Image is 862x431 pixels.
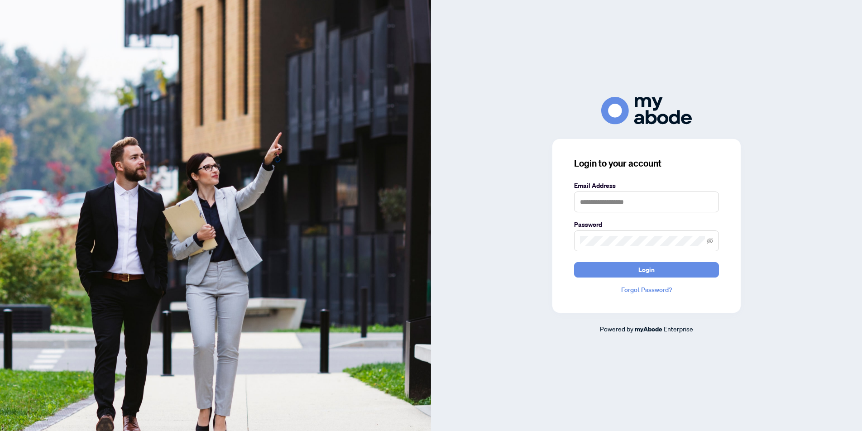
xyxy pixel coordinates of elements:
label: Email Address [574,181,719,191]
h3: Login to your account [574,157,719,170]
span: Enterprise [664,325,693,333]
a: Forgot Password? [574,285,719,295]
img: ma-logo [601,97,692,125]
span: eye-invisible [707,238,713,244]
span: Login [638,263,655,277]
button: Login [574,262,719,278]
a: myAbode [635,324,662,334]
label: Password [574,220,719,230]
span: Powered by [600,325,633,333]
